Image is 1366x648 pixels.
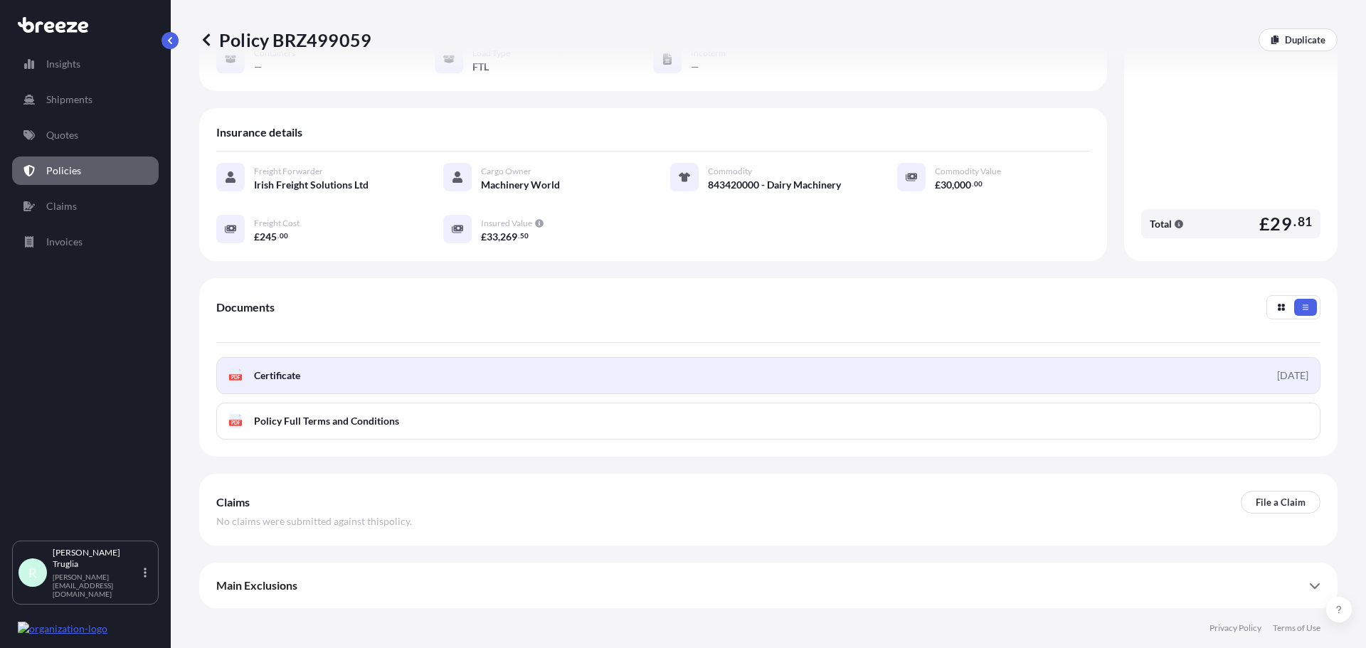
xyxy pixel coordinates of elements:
[974,181,983,186] span: 00
[53,573,141,598] p: [PERSON_NAME][EMAIL_ADDRESS][DOMAIN_NAME]
[1285,33,1325,47] p: Duplicate
[12,50,159,78] a: Insights
[1241,491,1320,514] a: File a Claim
[935,166,1001,177] span: Commodity Value
[12,228,159,256] a: Invoices
[498,232,500,242] span: ,
[254,368,300,383] span: Certificate
[53,547,141,570] p: [PERSON_NAME] Truglia
[12,121,159,149] a: Quotes
[487,232,498,242] span: 33
[1209,622,1261,634] a: Privacy Policy
[935,180,941,190] span: £
[12,192,159,221] a: Claims
[216,514,412,529] span: No claims were submitted against this policy .
[481,218,532,229] span: Insured Value
[216,568,1320,602] div: Main Exclusions
[254,166,323,177] span: Freight Forwarder
[1277,368,1308,383] div: [DATE]
[199,28,371,51] p: Policy BRZ499059
[277,233,279,238] span: .
[520,233,529,238] span: 50
[216,403,1320,440] a: PDFPolicy Full Terms and Conditions
[708,178,841,192] span: 843420000 - Dairy Machinery
[1270,215,1291,233] span: 29
[518,233,519,238] span: .
[216,357,1320,394] a: PDFCertificate[DATE]
[12,85,159,114] a: Shipments
[46,164,81,178] p: Policies
[972,181,973,186] span: .
[1256,495,1306,509] p: File a Claim
[46,92,92,107] p: Shipments
[941,180,952,190] span: 30
[481,166,531,177] span: Cargo Owner
[46,235,83,249] p: Invoices
[952,180,954,190] span: ,
[46,128,78,142] p: Quotes
[254,178,369,192] span: Irish Freight Solutions Ltd
[481,232,487,242] span: £
[708,166,752,177] span: Commodity
[231,420,240,425] text: PDF
[260,232,277,242] span: 245
[1259,215,1270,233] span: £
[481,178,560,192] span: Machinery World
[216,495,250,509] span: Claims
[254,232,260,242] span: £
[28,565,37,580] span: R
[1259,28,1338,51] a: Duplicate
[1298,218,1312,226] span: 81
[500,232,517,242] span: 269
[18,622,107,636] img: organization-logo
[12,156,159,185] a: Policies
[46,57,80,71] p: Insights
[1273,622,1320,634] a: Terms of Use
[1293,218,1296,226] span: .
[231,375,240,380] text: PDF
[1150,217,1172,231] span: Total
[254,414,399,428] span: Policy Full Terms and Conditions
[216,578,297,593] span: Main Exclusions
[46,199,77,213] p: Claims
[954,180,971,190] span: 000
[216,125,302,139] span: Insurance details
[280,233,288,238] span: 00
[254,218,300,229] span: Freight Cost
[216,300,275,314] span: Documents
